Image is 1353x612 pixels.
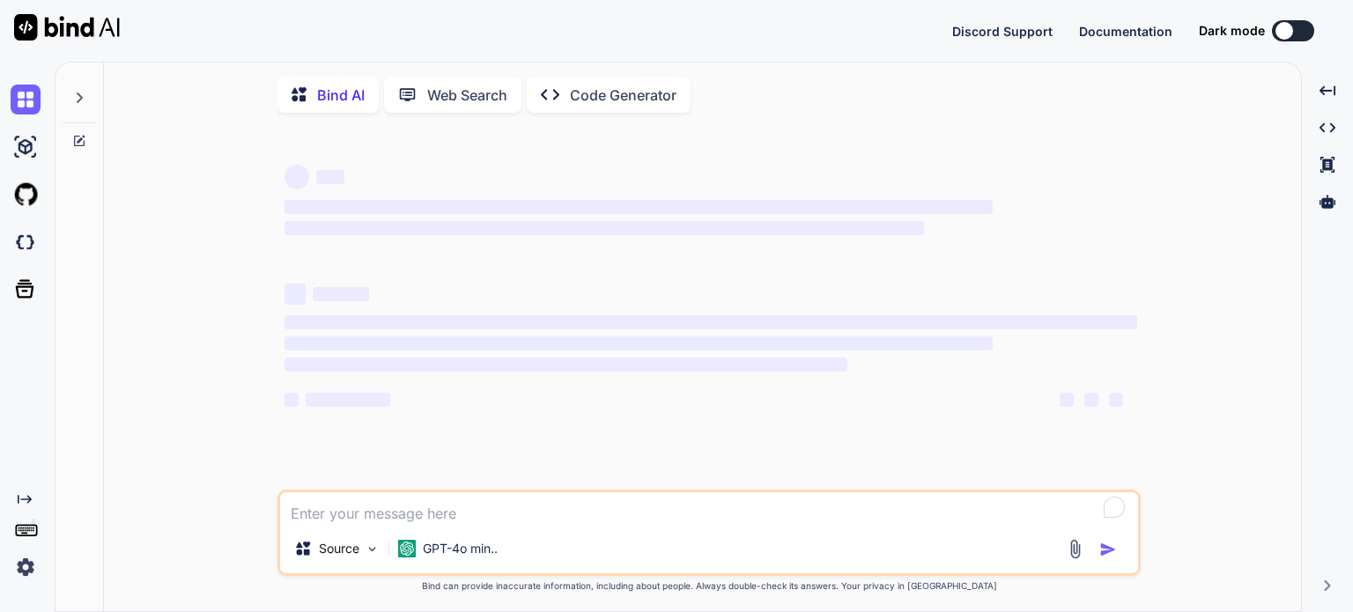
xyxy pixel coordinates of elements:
[11,552,41,582] img: settings
[365,542,380,557] img: Pick Models
[285,165,309,189] span: ‌
[14,14,120,41] img: Bind AI
[1079,22,1172,41] button: Documentation
[319,540,359,557] p: Source
[306,393,390,407] span: ‌
[1099,541,1117,558] img: icon
[280,492,1138,524] textarea: To enrich screen reader interactions, please activate Accessibility in Grammarly extension settings
[313,287,369,301] span: ‌
[285,393,299,407] span: ‌
[285,336,992,350] span: ‌
[11,132,41,162] img: ai-studio
[285,221,924,235] span: ‌
[285,284,306,305] span: ‌
[398,540,416,557] img: GPT-4o mini
[285,315,1137,329] span: ‌
[316,170,344,184] span: ‌
[952,22,1053,41] button: Discord Support
[427,85,507,106] p: Web Search
[277,579,1141,593] p: Bind can provide inaccurate information, including about people. Always double-check its answers....
[285,200,992,214] span: ‌
[1065,539,1085,559] img: attachment
[423,540,498,557] p: GPT-4o min..
[1060,393,1074,407] span: ‌
[1079,24,1172,39] span: Documentation
[11,180,41,210] img: githubLight
[570,85,676,106] p: Code Generator
[11,227,41,257] img: darkCloudIdeIcon
[317,85,365,106] p: Bind AI
[1199,22,1265,40] span: Dark mode
[952,24,1053,39] span: Discord Support
[11,85,41,114] img: chat
[1109,393,1123,407] span: ‌
[1084,393,1098,407] span: ‌
[285,358,847,372] span: ‌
